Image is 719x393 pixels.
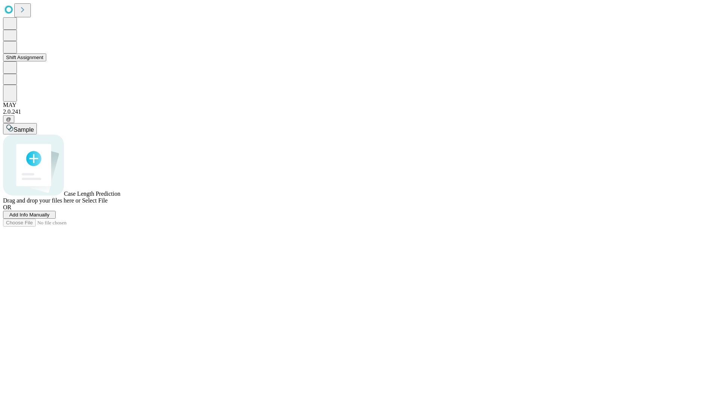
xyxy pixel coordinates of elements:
button: @ [3,115,14,123]
div: 2.0.241 [3,108,716,115]
div: MAY [3,102,716,108]
button: Add Info Manually [3,211,56,219]
span: Drag and drop your files here or [3,197,80,204]
span: Sample [14,126,34,133]
button: Shift Assignment [3,53,46,61]
span: Add Info Manually [9,212,50,218]
span: OR [3,204,11,210]
span: Select File [82,197,108,204]
button: Sample [3,123,37,134]
span: @ [6,116,11,122]
span: Case Length Prediction [64,190,120,197]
